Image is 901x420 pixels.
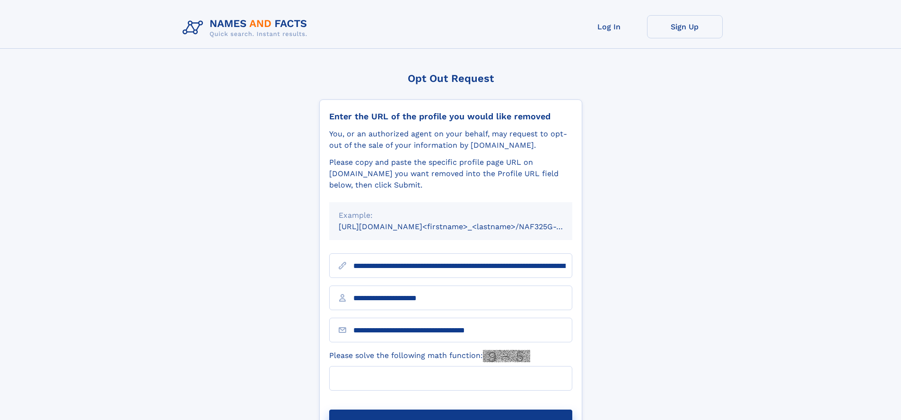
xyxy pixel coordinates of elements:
div: You, or an authorized agent on your behalf, may request to opt-out of the sale of your informatio... [329,128,572,151]
div: Please copy and paste the specific profile page URL on [DOMAIN_NAME] you want removed into the Pr... [329,157,572,191]
div: Opt Out Request [319,72,582,84]
small: [URL][DOMAIN_NAME]<firstname>_<lastname>/NAF325G-xxxxxxxx [339,222,590,231]
label: Please solve the following math function: [329,350,530,362]
div: Example: [339,210,563,221]
a: Sign Up [647,15,723,38]
a: Log In [571,15,647,38]
div: Enter the URL of the profile you would like removed [329,111,572,122]
img: Logo Names and Facts [179,15,315,41]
